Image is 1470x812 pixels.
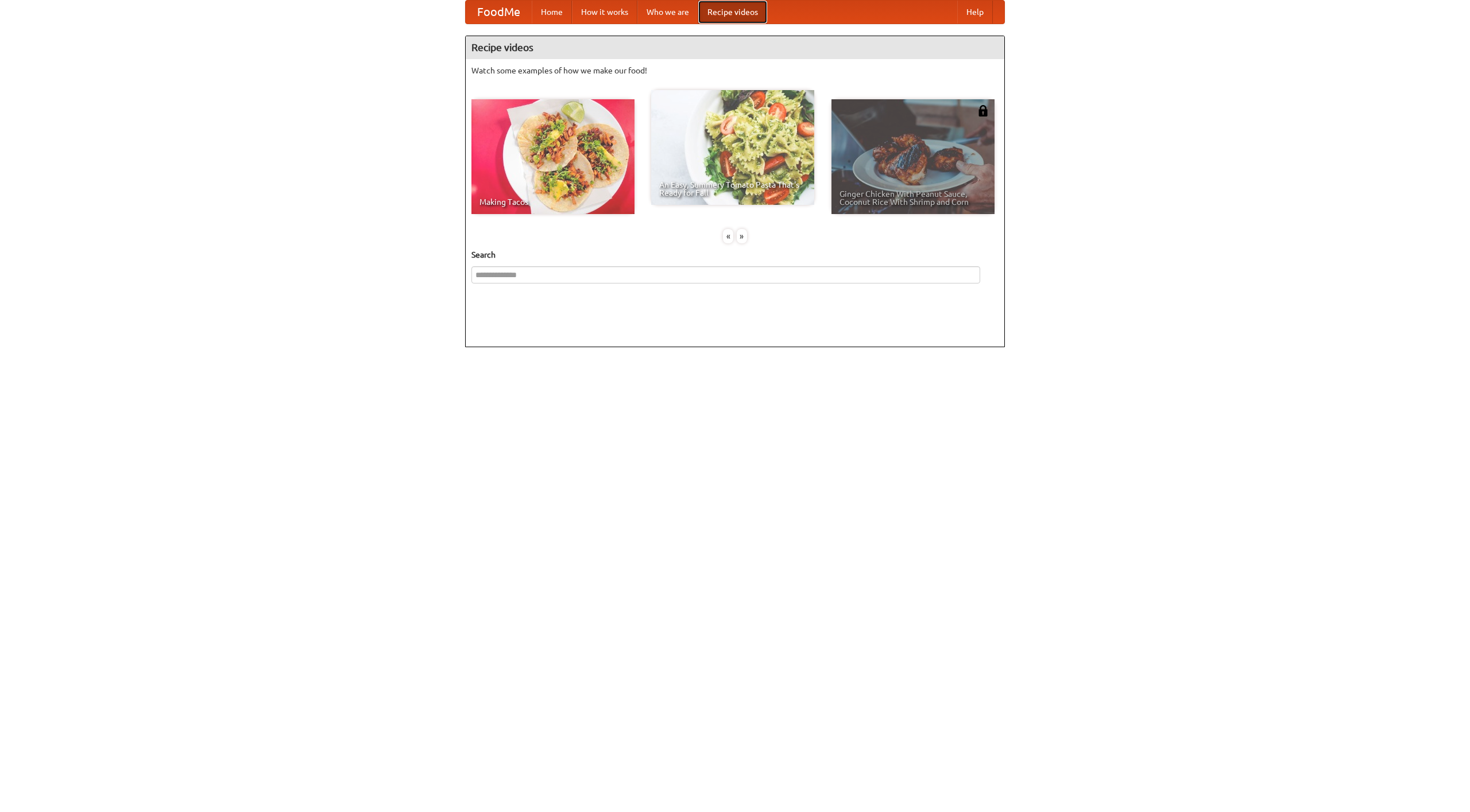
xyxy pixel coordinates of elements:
a: How it works [572,1,637,24]
div: » [737,229,747,243]
h5: Search [471,249,999,261]
a: Home [532,1,572,24]
span: Making Tacos [479,198,626,206]
p: Watch some examples of how we make our food! [471,65,999,76]
h4: Recipe videos [466,36,1004,59]
a: Who we are [637,1,698,24]
div: « [723,229,733,243]
a: Recipe videos [698,1,767,24]
a: An Easy, Summery Tomato Pasta That's Ready for Fall [651,90,814,205]
a: FoodMe [466,1,532,24]
a: Help [957,1,993,24]
span: An Easy, Summery Tomato Pasta That's Ready for Fall [659,181,806,197]
a: Making Tacos [471,99,635,214]
img: 483408.png [977,105,989,116]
